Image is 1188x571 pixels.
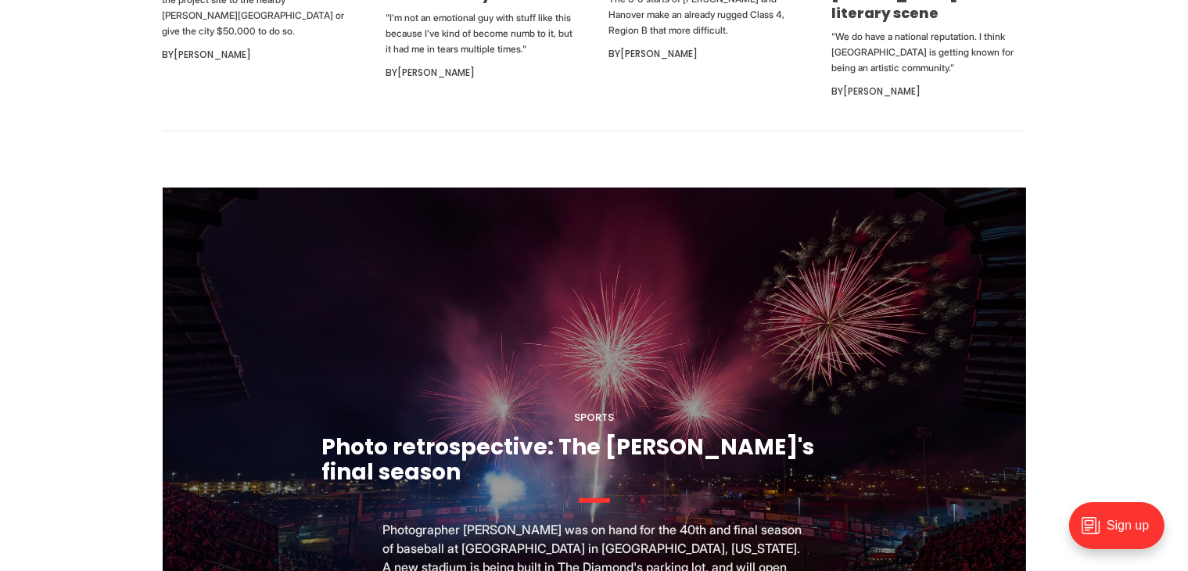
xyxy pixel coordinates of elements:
div: By [608,45,802,63]
a: [PERSON_NAME] [843,84,921,98]
a: [PERSON_NAME] [174,48,252,61]
iframe: portal-trigger [1056,494,1188,571]
div: By [163,45,357,64]
p: “We do have a national reputation. I think [GEOGRAPHIC_DATA] is getting known for being an artist... [831,29,1025,76]
div: By [831,82,1025,101]
a: Photo retrospective: The [PERSON_NAME]'s final season [322,432,815,487]
a: [PERSON_NAME] [397,66,475,79]
div: By [386,63,580,82]
a: [PERSON_NAME] [620,47,698,60]
a: Sports [574,410,614,425]
p: "I’m not an emotional guy with stuff like this because I’ve kind of become numb to it, but it had... [386,10,580,57]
